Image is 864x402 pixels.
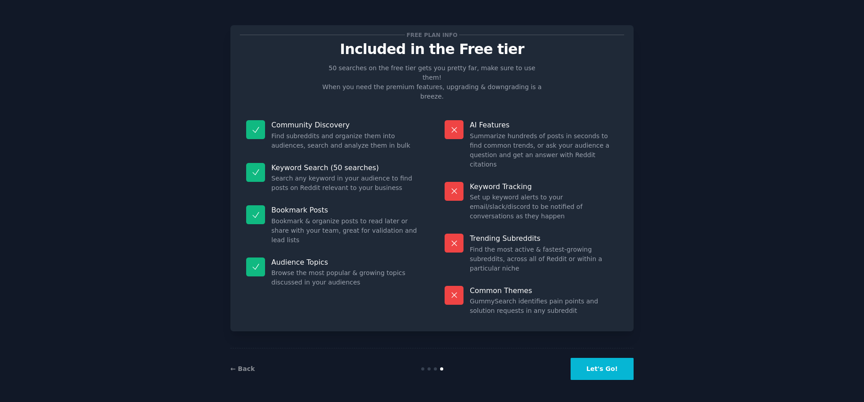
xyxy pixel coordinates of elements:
p: Keyword Tracking [470,182,618,191]
span: Free plan info [405,30,459,40]
p: Trending Subreddits [470,234,618,243]
p: 50 searches on the free tier gets you pretty far, make sure to use them! When you need the premiu... [319,63,545,101]
dd: Summarize hundreds of posts in seconds to find common trends, or ask your audience a question and... [470,131,618,169]
dd: Find the most active & fastest-growing subreddits, across all of Reddit or within a particular niche [470,245,618,273]
p: AI Features [470,120,618,130]
dd: Search any keyword in your audience to find posts on Reddit relevant to your business [271,174,419,193]
p: Bookmark Posts [271,205,419,215]
dd: Find subreddits and organize them into audiences, search and analyze them in bulk [271,131,419,150]
dd: Set up keyword alerts to your email/slack/discord to be notified of conversations as they happen [470,193,618,221]
dd: Browse the most popular & growing topics discussed in your audiences [271,268,419,287]
dd: Bookmark & organize posts to read later or share with your team, great for validation and lead lists [271,217,419,245]
p: Community Discovery [271,120,419,130]
button: Let's Go! [571,358,634,380]
dd: GummySearch identifies pain points and solution requests in any subreddit [470,297,618,316]
p: Common Themes [470,286,618,295]
p: Audience Topics [271,257,419,267]
p: Keyword Search (50 searches) [271,163,419,172]
a: ← Back [230,365,255,372]
p: Included in the Free tier [240,41,624,57]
